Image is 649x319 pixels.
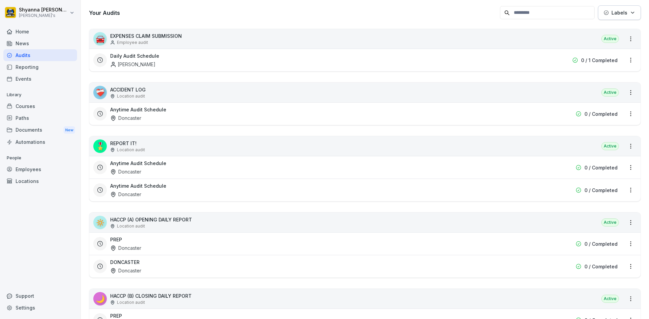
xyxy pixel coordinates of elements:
[3,26,77,37] a: Home
[3,290,77,302] div: Support
[601,35,619,43] div: Active
[93,216,107,229] div: 🔅
[3,175,77,187] a: Locations
[601,88,619,97] div: Active
[584,263,618,270] p: 0 / Completed
[110,267,141,274] div: Doncaster
[117,147,145,153] p: Location audit
[110,236,122,243] h3: PREP
[584,164,618,171] p: 0 / Completed
[3,163,77,175] a: Employees
[93,32,107,46] div: 🚘
[110,292,192,299] p: HACCP (B) CLOSING DAILY REPORT
[3,49,77,61] a: Audits
[3,124,77,136] a: DocumentsNew
[110,86,146,93] p: ACCIDENT LOG
[64,126,75,134] div: New
[598,5,641,20] button: Labels
[110,106,166,113] h3: Anytime Audit Schedule
[110,140,145,147] p: REPORT IT!
[117,223,145,229] p: Location audit
[601,295,619,303] div: Active
[3,89,77,100] p: Library
[611,9,627,16] p: Labels
[3,302,77,314] a: Settings
[581,57,618,64] p: 0 / 1 Completed
[93,292,107,305] div: 🌙
[584,187,618,194] p: 0 / Completed
[117,93,145,99] p: Location audit
[110,168,141,175] div: Doncaster
[93,86,107,99] div: ❤️‍🩹
[110,244,141,251] div: Doncaster
[89,9,497,17] h3: Your Audits
[19,7,68,13] p: Shyanna [PERSON_NAME]
[110,216,192,223] p: HACCP (A) OPENING DAILY REPORT
[3,112,77,124] a: Paths
[3,73,77,85] a: Events
[110,32,182,39] p: EXPENSES CLAIM SUBMISSION
[110,160,166,167] h3: Anytime Audit Schedule
[93,139,107,153] div: 🎖️
[19,13,68,18] p: [PERSON_NAME]'s
[3,153,77,163] p: People
[117,39,148,46] p: Employee audit
[110,191,141,198] div: Doncaster
[110,259,140,266] h3: DONCASTER
[110,61,155,68] div: [PERSON_NAME]
[3,37,77,49] a: News
[110,114,141,122] div: Doncaster
[601,142,619,150] div: Active
[3,61,77,73] a: Reporting
[110,182,166,189] h3: Anytime Audit Schedule
[584,110,618,117] p: 0 / Completed
[3,124,77,136] div: Documents
[3,100,77,112] a: Courses
[3,136,77,148] a: Automations
[584,240,618,247] p: 0 / Completed
[601,218,619,227] div: Active
[117,299,145,305] p: Location audit
[110,52,159,59] h3: Daily Audit Schedule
